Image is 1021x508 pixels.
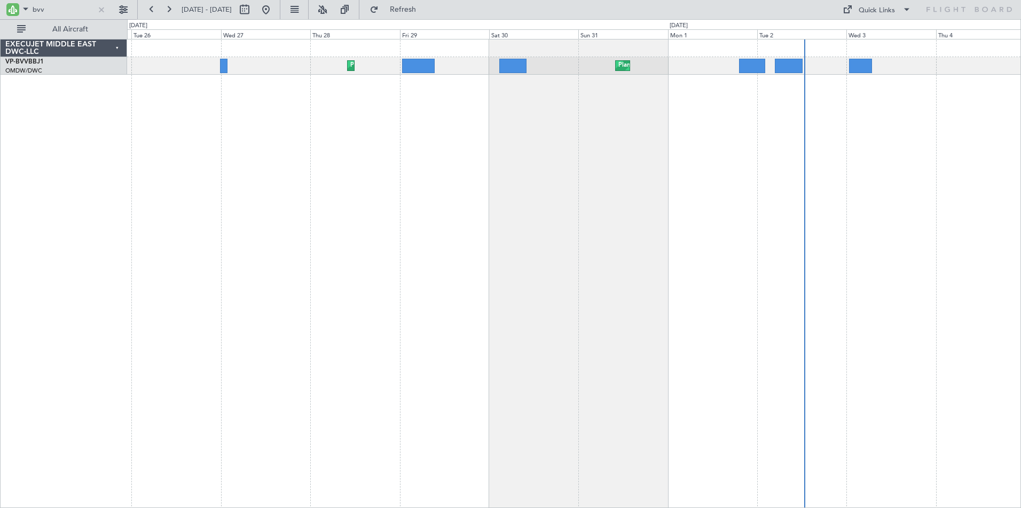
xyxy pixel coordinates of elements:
[578,29,667,39] div: Sun 31
[12,21,116,38] button: All Aircraft
[400,29,489,39] div: Fri 29
[5,67,42,75] a: OMDW/DWC
[221,29,310,39] div: Wed 27
[618,58,724,74] div: Planned Maint Dubai (Al Maktoum Intl)
[28,26,113,33] span: All Aircraft
[859,5,895,16] div: Quick Links
[846,29,936,39] div: Wed 3
[310,29,399,39] div: Thu 28
[365,1,429,18] button: Refresh
[350,58,455,74] div: Planned Maint Dubai (Al Maktoum Intl)
[33,2,94,18] input: A/C (Reg. or Type)
[5,59,44,65] a: VP-BVVBBJ1
[757,29,846,39] div: Tue 2
[489,29,578,39] div: Sat 30
[131,29,221,39] div: Tue 26
[837,1,916,18] button: Quick Links
[5,59,28,65] span: VP-BVV
[668,29,757,39] div: Mon 1
[129,21,147,30] div: [DATE]
[670,21,688,30] div: [DATE]
[182,5,232,14] span: [DATE] - [DATE]
[381,6,426,13] span: Refresh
